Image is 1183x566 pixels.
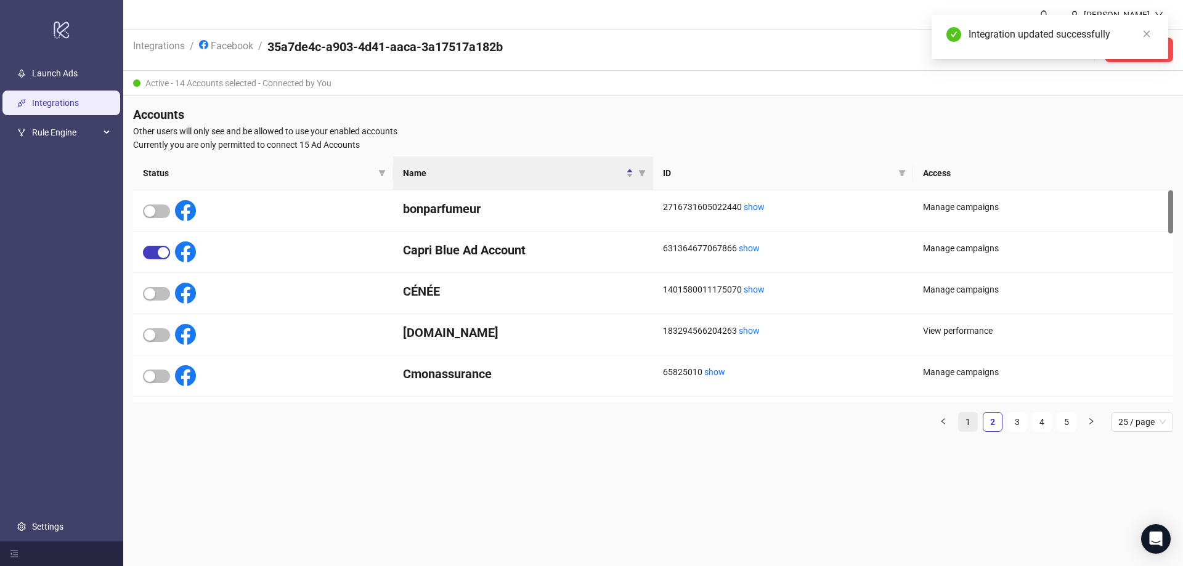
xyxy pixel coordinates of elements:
li: 5 [1057,412,1076,432]
div: Page Size [1111,412,1173,432]
li: 1 [958,412,978,432]
span: Name [403,166,624,180]
a: show [744,285,765,294]
span: filter [638,169,646,177]
a: 4 [1033,413,1051,431]
a: show [704,367,725,377]
li: 4 [1032,412,1052,432]
span: filter [896,164,908,182]
span: right [1087,418,1095,425]
span: Other users will only see and be allowed to use your enabled accounts [133,124,1173,138]
div: Manage campaigns [923,200,1163,214]
a: show [739,326,760,336]
span: filter [898,169,906,177]
span: check-circle [946,27,961,42]
span: left [940,418,947,425]
div: 631364677067866 [663,241,903,255]
a: show [739,243,760,253]
div: 183294566204263 [663,324,903,338]
div: View performance [923,324,1163,338]
a: show [744,202,765,212]
div: Open Intercom Messenger [1141,524,1171,554]
div: Manage campaigns [923,283,1163,296]
a: 5 [1057,413,1076,431]
div: Integration updated successfully [969,27,1153,42]
h4: Cmonassurance [403,365,643,382]
li: Next Page [1081,412,1101,432]
div: Manage campaigns [923,365,1163,379]
a: 1 [959,413,977,431]
h4: Capri Blue Ad Account [403,241,643,259]
span: menu-fold [10,549,18,558]
h4: bonparfumeur [403,200,643,217]
span: user [1070,10,1079,19]
h4: CÉNÉE [403,283,643,300]
span: filter [378,169,386,177]
h4: Accounts [133,106,1173,123]
span: ID [663,166,893,180]
span: close [1142,30,1151,38]
a: 3 [1008,413,1026,431]
div: 65825010 [663,365,903,379]
div: Manage campaigns [923,241,1163,255]
a: Settings [32,522,63,532]
span: 25 / page [1118,413,1166,431]
div: Active - 14 Accounts selected - Connected by You [123,71,1183,96]
span: bell [1039,10,1048,18]
a: Close [1140,27,1153,41]
div: [PERSON_NAME] [1079,8,1155,22]
span: fork [17,129,26,137]
th: Name [393,156,653,190]
a: Facebook [197,38,256,52]
span: down [1155,10,1163,19]
li: / [258,38,262,62]
li: 3 [1007,412,1027,432]
button: right [1081,412,1101,432]
h4: 35a7de4c-a903-4d41-aaca-3a17517a182b [267,38,503,55]
span: Currently you are only permitted to connect 15 Ad Accounts [133,138,1173,152]
th: Access [913,156,1173,190]
li: 2 [983,412,1002,432]
h4: [DOMAIN_NAME] [403,324,643,341]
button: left [933,412,953,432]
span: Rule Engine [32,121,100,145]
li: Previous Page [933,412,953,432]
a: 2 [983,413,1002,431]
span: Status [143,166,373,180]
a: Launch Ads [32,69,78,79]
div: 1401580011175070 [663,283,903,296]
span: filter [376,164,388,182]
div: 2716731605022440 [663,200,903,214]
li: / [190,38,194,62]
a: Integrations [131,38,187,52]
a: Integrations [32,99,79,108]
span: filter [636,164,648,182]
